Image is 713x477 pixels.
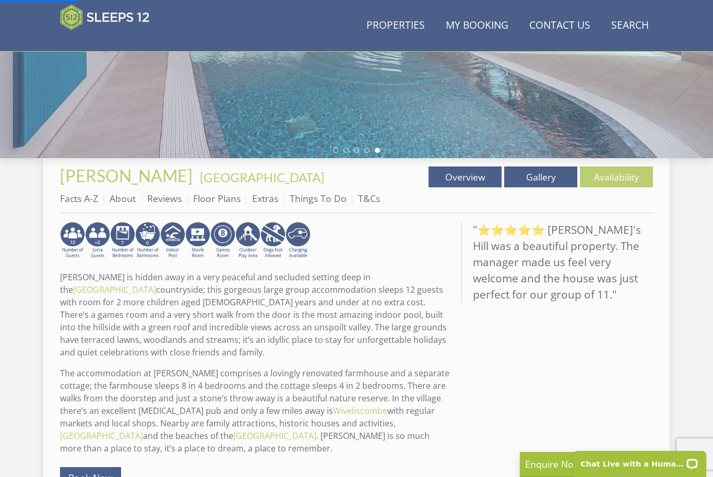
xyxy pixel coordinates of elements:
[60,4,150,30] img: Sleeps 12
[252,192,278,205] a: Extras
[504,166,577,187] a: Gallery
[235,222,260,259] img: AD_4nXfjdDqPkGBf7Vpi6H87bmAUe5GYCbodrAbU4sf37YN55BCjSXGx5ZgBV7Vb9EJZsXiNVuyAiuJUB3WVt-w9eJ0vaBcHg...
[60,430,143,442] a: [GEOGRAPHIC_DATA]
[85,222,110,259] img: AD_4nXeP6WuvG491uY6i5ZIMhzz1N248Ei-RkDHdxvvjTdyF2JXhbvvI0BrTCyeHgyWBEg8oAgd1TvFQIsSlzYPCTB7K21VoI...
[196,170,324,185] span: -
[147,192,182,205] a: Reviews
[185,222,210,259] img: AD_4nXf5HeMvqMpcZ0fO9nf7YF2EIlv0l3oTPRmiQvOQ93g4dO1Y4zXKGJcBE5M2T8mhAf-smX-gudfzQQnK9-uH4PEbWu2YP...
[210,222,235,259] img: AD_4nXdrZMsjcYNLGsKuA84hRzvIbesVCpXJ0qqnwZoX5ch9Zjv73tWe4fnFRs2gJ9dSiUubhZXckSJX_mqrZBmYExREIfryF...
[580,166,653,187] a: Availability
[60,165,193,186] span: [PERSON_NAME]
[55,37,164,45] iframe: Customer reviews powered by Trustpilot
[110,222,135,259] img: AD_4nXdUEjdWxyJEXfF2QMxcnH9-q5XOFeM-cCBkt-KsCkJ9oHmM7j7w2lDMJpoznjTsqM7kKDtmmF2O_bpEel9pzSv0KunaC...
[73,284,156,295] a: [GEOGRAPHIC_DATA]
[461,222,653,303] blockquote: "⭐⭐⭐⭐⭐ [PERSON_NAME]'s Hill was a beautiful property. The manager made us feel very welcome and t...
[260,222,286,259] img: AD_4nXdtMqFLQeNd5SD_yg5mtFB1sUCemmLv_z8hISZZtoESff8uqprI2Ap3l0Pe6G3wogWlQaPaciGoyoSy1epxtlSaMm8_H...
[60,367,453,455] p: The accommodation at [PERSON_NAME] comprises a lovingly renovated farmhouse and a separate cottag...
[286,222,311,259] img: AD_4nXcnT2OPG21WxYUhsl9q61n1KejP7Pk9ESVM9x9VetD-X_UXXoxAKaMRZGYNcSGiAsmGyKm0QlThER1osyFXNLmuYOVBV...
[442,14,513,38] a: My Booking
[60,222,85,259] img: AD_4nXeyNBIiEViFqGkFxeZn-WxmRvSobfXIejYCAwY7p4slR9Pvv7uWB8BWWl9Rip2DDgSCjKzq0W1yXMRj2G_chnVa9wg_L...
[60,165,196,186] a: [PERSON_NAME]
[233,430,316,442] a: [GEOGRAPHIC_DATA]
[358,192,380,205] a: T&Cs
[362,14,429,38] a: Properties
[607,14,653,38] a: Search
[110,192,136,205] a: About
[60,192,98,205] a: Facts A-Z
[160,222,185,259] img: AD_4nXei2dp4L7_L8OvME76Xy1PUX32_NMHbHVSts-g-ZAVb8bILrMcUKZI2vRNdEqfWP017x6NFeUMZMqnp0JYknAB97-jDN...
[566,444,713,477] iframe: LiveChat chat widget
[200,170,324,185] a: [GEOGRAPHIC_DATA]
[290,192,347,205] a: Things To Do
[135,222,160,259] img: AD_4nXdmwCQHKAiIjYDk_1Dhq-AxX3fyYPYaVgX942qJE-Y7he54gqc0ybrIGUg6Qr_QjHGl2FltMhH_4pZtc0qV7daYRc31h...
[60,271,453,359] p: [PERSON_NAME] is hidden away in a very peaceful and secluded setting deep in the countryside; thi...
[333,405,387,416] a: Wiveliscombe
[429,166,502,187] a: Overview
[525,457,682,471] p: Enquire Now
[193,192,241,205] a: Floor Plans
[525,14,595,38] a: Contact Us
